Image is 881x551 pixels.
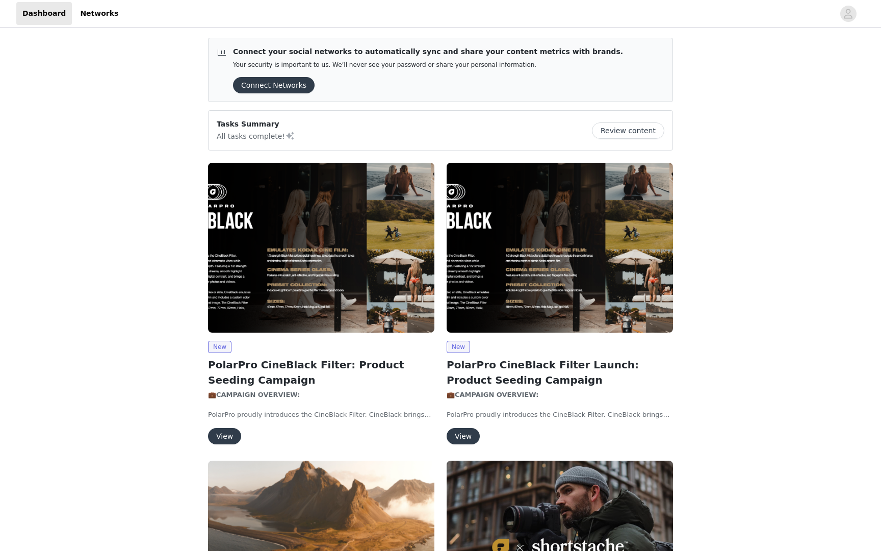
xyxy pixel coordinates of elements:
[208,357,434,388] h2: PolarPro CineBlack Filter: Product Seeding Campaign
[447,410,673,420] p: PolarPro proudly introduces the CineBlack Filter. CineBlack brings smooth and cinematic vibes whi...
[843,6,853,22] div: avatar
[233,61,623,69] p: Your security is important to us. We’ll never see your password or share your personal information.
[217,119,295,130] p: Tasks Summary
[16,2,72,25] a: Dashboard
[217,130,295,142] p: All tasks complete!
[74,2,124,25] a: Networks
[455,391,541,398] strong: CAMPAIGN OVERVIEW:
[208,433,241,440] a: View
[447,428,480,444] button: View
[447,163,673,333] img: PolarPro
[233,46,623,57] p: Connect your social networks to automatically sync and share your content metrics with brands.
[447,341,470,353] span: New
[233,77,315,93] button: Connect Networks
[447,433,480,440] a: View
[592,122,664,139] button: Review content
[216,391,302,398] strong: CAMPAIGN OVERVIEW:
[208,390,434,400] p: 💼
[208,163,434,333] img: PolarPro
[447,390,673,400] p: 💼
[208,341,231,353] span: New
[208,410,434,420] p: PolarPro proudly introduces the CineBlack Filter. CineBlack brings smooth and cinematic vibes whi...
[447,357,673,388] h2: PolarPro CineBlack Filter Launch: Product Seeding Campaign
[208,428,241,444] button: View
